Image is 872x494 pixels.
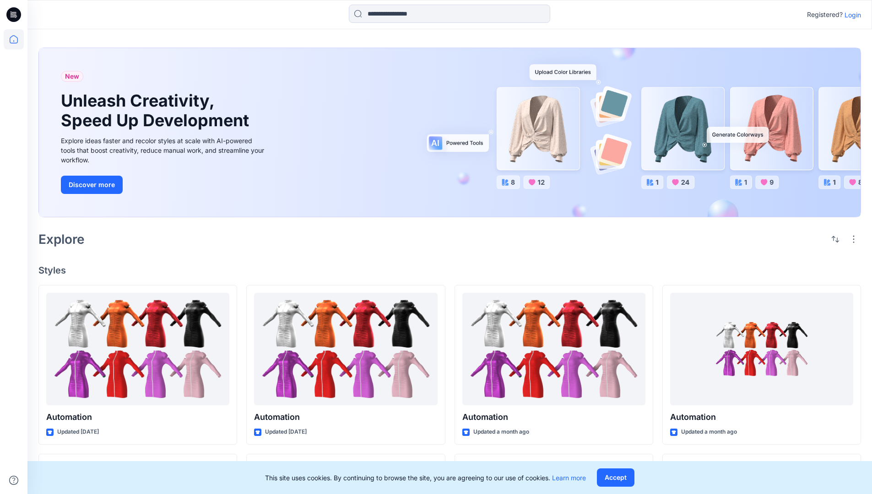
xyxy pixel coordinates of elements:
h1: Unleash Creativity, Speed Up Development [61,91,253,130]
p: Updated [DATE] [57,427,99,437]
a: Discover more [61,176,267,194]
p: Updated [DATE] [265,427,307,437]
a: Automation [254,293,437,406]
p: Automation [670,411,853,424]
p: Registered? [807,9,843,20]
a: Automation [462,293,645,406]
p: Updated a month ago [681,427,737,437]
p: This site uses cookies. By continuing to browse the site, you are agreeing to our use of cookies. [265,473,586,483]
span: New [65,71,79,82]
p: Automation [462,411,645,424]
p: Automation [46,411,229,424]
a: Automation [670,293,853,406]
p: Automation [254,411,437,424]
a: Automation [46,293,229,406]
button: Discover more [61,176,123,194]
p: Login [845,10,861,20]
div: Explore ideas faster and recolor styles at scale with AI-powered tools that boost creativity, red... [61,136,267,165]
button: Accept [597,468,634,487]
h2: Explore [38,232,85,247]
h4: Styles [38,265,861,276]
a: Learn more [552,474,586,482]
p: Updated a month ago [473,427,529,437]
